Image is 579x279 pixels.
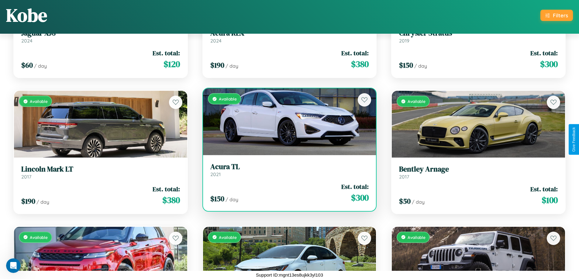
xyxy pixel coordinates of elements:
[399,165,558,174] h3: Bentley Arnage
[219,96,237,101] span: Available
[21,60,33,70] span: $ 60
[210,171,221,177] span: 2021
[530,49,558,57] span: Est. total:
[153,185,180,193] span: Est. total:
[21,165,180,180] a: Lincoln Mark LT2017
[21,29,180,44] a: Jaguar XJ82024
[30,99,48,104] span: Available
[399,165,558,180] a: Bentley Arnage2017
[34,63,47,69] span: / day
[399,196,411,206] span: $ 50
[30,235,48,240] span: Available
[542,194,558,206] span: $ 100
[408,99,426,104] span: Available
[210,60,224,70] span: $ 190
[210,38,222,44] span: 2024
[540,10,573,21] button: Filters
[408,235,426,240] span: Available
[412,199,425,205] span: / day
[530,185,558,193] span: Est. total:
[6,258,21,273] iframe: Intercom live chat
[153,49,180,57] span: Est. total:
[399,38,409,44] span: 2019
[226,196,238,202] span: / day
[399,174,409,180] span: 2017
[21,38,33,44] span: 2024
[21,174,31,180] span: 2017
[341,49,369,57] span: Est. total:
[210,194,224,204] span: $ 150
[164,58,180,70] span: $ 120
[351,58,369,70] span: $ 380
[226,63,238,69] span: / day
[256,271,323,279] p: Support ID: mgnt13es8ujkk3yl103
[572,127,576,152] div: Give Feedback
[210,162,369,177] a: Acura TL2021
[6,3,47,28] h1: Kobe
[414,63,427,69] span: / day
[210,29,369,44] a: Acura RLX2024
[553,12,568,19] div: Filters
[399,60,413,70] span: $ 150
[21,196,35,206] span: $ 190
[341,182,369,191] span: Est. total:
[210,162,369,171] h3: Acura TL
[540,58,558,70] span: $ 300
[21,165,180,174] h3: Lincoln Mark LT
[162,194,180,206] span: $ 380
[36,199,49,205] span: / day
[351,192,369,204] span: $ 300
[219,235,237,240] span: Available
[399,29,558,44] a: Chrysler Stratus2019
